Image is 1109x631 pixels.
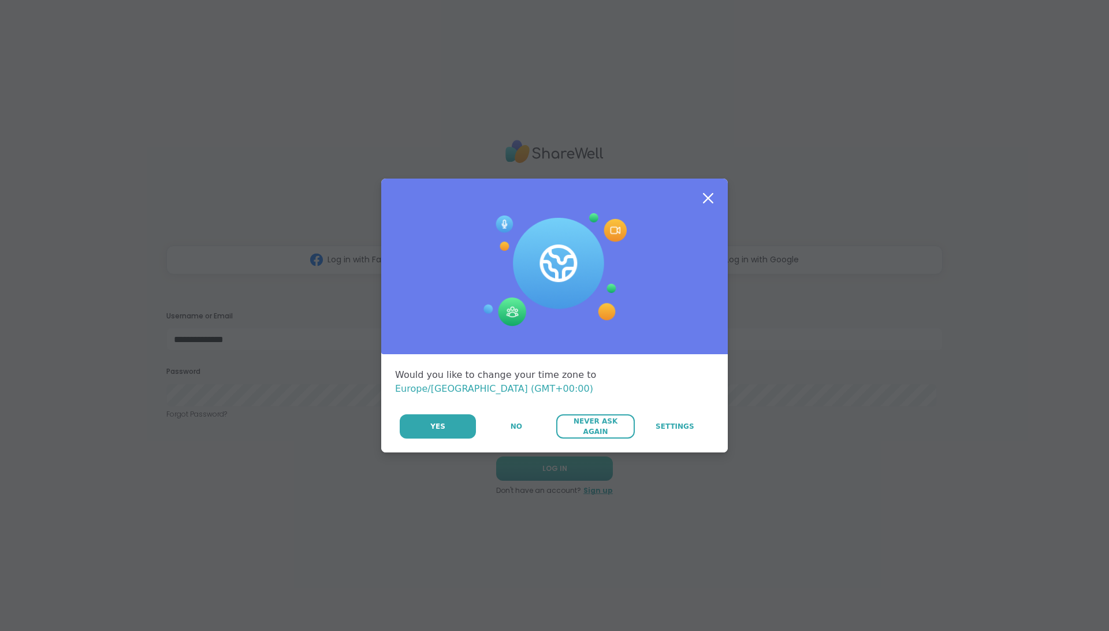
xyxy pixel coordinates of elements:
[400,414,476,439] button: Yes
[656,421,694,432] span: Settings
[430,421,445,432] span: Yes
[511,421,522,432] span: No
[477,414,555,439] button: No
[395,368,714,396] div: Would you like to change your time zone to
[556,414,634,439] button: Never Ask Again
[562,416,628,437] span: Never Ask Again
[482,213,627,326] img: Session Experience
[636,414,714,439] a: Settings
[395,383,593,394] span: Europe/[GEOGRAPHIC_DATA] (GMT+00:00)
